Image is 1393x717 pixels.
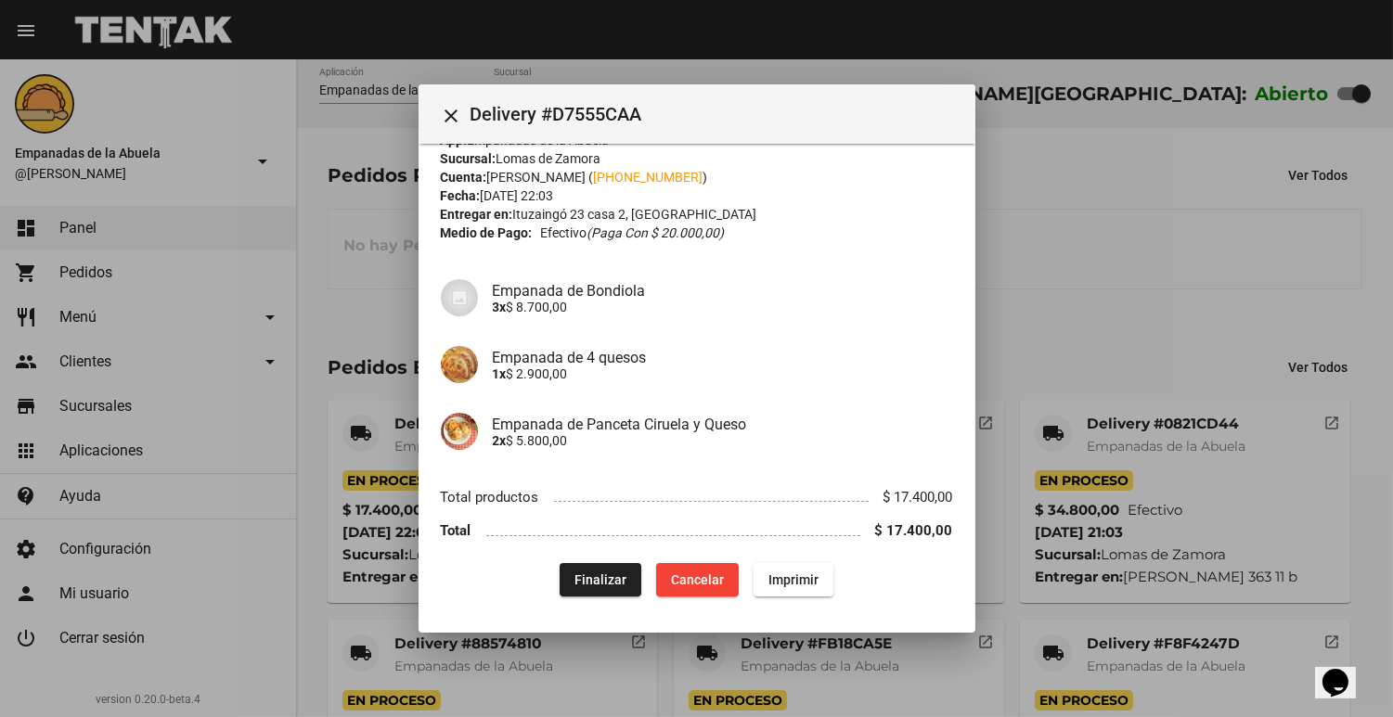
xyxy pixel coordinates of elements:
strong: Cuenta: [441,170,487,185]
span: Cancelar [671,572,724,587]
strong: Fecha: [441,188,481,203]
a: [PHONE_NUMBER] [594,170,703,185]
b: 1x [493,366,507,381]
span: Delivery #D7555CAA [471,99,961,129]
iframe: chat widget [1315,643,1374,698]
strong: Medio de Pago: [441,224,533,242]
li: Total $ 17.400,00 [441,514,953,548]
h4: Empanada de Bondiola [493,282,953,300]
button: Cerrar [433,96,471,133]
h4: Empanada de Panceta Ciruela y Queso [493,416,953,433]
h4: Empanada de 4 quesos [493,349,953,366]
span: Finalizar [574,572,626,587]
div: [DATE] 22:03 [441,186,953,205]
i: (Paga con $ 20.000,00) [587,225,724,240]
span: Imprimir [768,572,819,587]
p: $ 8.700,00 [493,300,953,314]
strong: Sucursal: [441,151,497,166]
li: Total productos $ 17.400,00 [441,480,953,514]
img: a07d0382-12a7-4aaa-a9a8-9d363701184e.jpg [441,413,478,450]
img: 363ca94e-5ed4-4755-8df0-ca7d50f4a994.jpg [441,346,478,383]
strong: Entregar en: [441,207,513,222]
img: 07c47add-75b0-4ce5-9aba-194f44787723.jpg [441,279,478,316]
div: Lomas de Zamora [441,149,953,168]
button: Imprimir [754,563,833,596]
button: Finalizar [560,563,641,596]
p: $ 2.900,00 [493,366,953,381]
div: [PERSON_NAME] ( ) [441,168,953,186]
mat-icon: Cerrar [441,105,463,127]
b: 3x [493,300,507,314]
b: 2x [493,433,507,448]
button: Cancelar [656,563,739,596]
div: Ituzaingó 23 casa 2, [GEOGRAPHIC_DATA] [441,205,953,224]
span: Efectivo [540,224,724,242]
p: $ 5.800,00 [493,433,953,448]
